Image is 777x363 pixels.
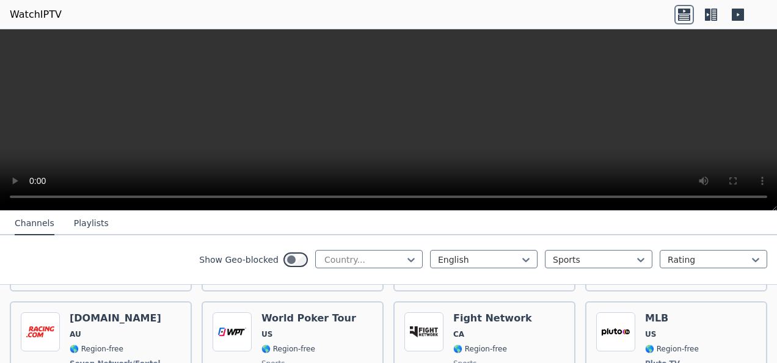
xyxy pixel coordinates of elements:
span: CA [453,329,464,339]
button: Playlists [74,212,109,235]
img: Racing.com [21,312,60,351]
span: 🌎 Region-free [645,344,699,354]
span: 🌎 Region-free [261,344,315,354]
span: US [645,329,656,339]
h6: Fight Network [453,312,532,324]
h6: [DOMAIN_NAME] [70,312,163,324]
button: Channels [15,212,54,235]
h6: World Poker Tour [261,312,356,324]
span: AU [70,329,81,339]
a: WatchIPTV [10,7,62,22]
span: 🌎 Region-free [453,344,507,354]
img: World Poker Tour [213,312,252,351]
label: Show Geo-blocked [199,254,279,266]
span: 🌎 Region-free [70,344,123,354]
span: US [261,329,272,339]
h6: MLB [645,312,699,324]
img: Fight Network [404,312,443,351]
img: MLB [596,312,635,351]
